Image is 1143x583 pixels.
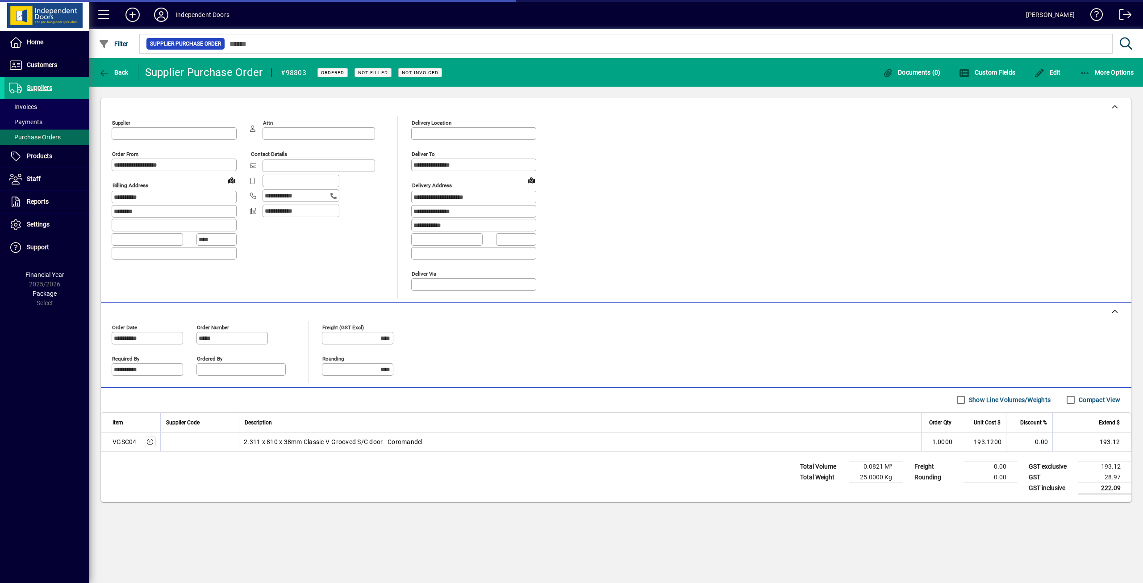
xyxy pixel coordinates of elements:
mat-label: Rounding [322,355,344,361]
a: Knowledge Base [1084,2,1103,31]
span: Not Filled [358,70,388,75]
span: Settings [27,221,50,228]
td: 222.09 [1078,482,1131,494]
button: Filter [96,36,131,52]
td: GST inclusive [1024,482,1078,494]
span: Suppliers [27,84,52,91]
a: Support [4,236,89,259]
td: 25.0000 Kg [849,472,903,482]
span: Documents (0) [883,69,941,76]
span: Customers [27,61,57,68]
span: Filter [99,40,129,47]
td: 0.0821 M³ [849,461,903,472]
mat-label: Required by [112,355,139,361]
mat-label: Deliver via [412,270,436,277]
a: Settings [4,214,89,236]
span: Custom Fields [959,69,1015,76]
span: Supplier Purchase Order [150,39,221,48]
span: 2.311 x 810 x 38mm Classic V-Grooved S/C door - Coromandel [244,437,423,446]
span: Extend $ [1099,418,1120,428]
span: Package [33,290,57,297]
button: Documents (0) [880,64,943,80]
button: Back [96,64,131,80]
span: Not Invoiced [402,70,438,75]
mat-label: Supplier [112,120,130,126]
mat-label: Order from [112,151,138,157]
span: Description [245,418,272,428]
button: More Options [1077,64,1136,80]
td: GST exclusive [1024,461,1078,472]
a: Home [4,31,89,54]
a: Invoices [4,99,89,114]
div: Independent Doors [175,8,229,22]
div: VGSC04 [113,437,137,446]
a: Staff [4,168,89,190]
span: More Options [1080,69,1134,76]
span: Ordered [321,70,344,75]
td: 1.0000 [921,433,957,451]
td: Rounding [910,472,964,482]
span: Staff [27,175,41,182]
a: Customers [4,54,89,76]
td: 28.97 [1078,472,1131,482]
a: View on map [524,173,538,187]
app-page-header-button: Back [89,64,138,80]
span: Unit Cost $ [974,418,1001,428]
button: Add [118,7,147,23]
mat-label: Freight (GST excl) [322,324,364,330]
td: Total Weight [796,472,849,482]
mat-label: Attn [263,120,273,126]
label: Compact View [1077,395,1120,404]
a: Reports [4,191,89,213]
span: Supplier Code [166,418,200,428]
a: View on map [225,173,239,187]
mat-label: Order date [112,324,137,330]
span: Products [27,152,52,159]
td: 193.12 [1052,433,1131,451]
td: 0.00 [1006,433,1052,451]
span: Purchase Orders [9,134,61,141]
span: Item [113,418,123,428]
td: 193.1200 [957,433,1006,451]
span: Support [27,243,49,251]
div: #98803 [281,66,306,80]
td: 0.00 [964,472,1017,482]
mat-label: Deliver To [412,151,435,157]
label: Show Line Volumes/Weights [967,395,1051,404]
td: GST [1024,472,1078,482]
a: Purchase Orders [4,130,89,145]
span: Reports [27,198,49,205]
button: Edit [1032,64,1063,80]
td: 0.00 [964,461,1017,472]
mat-label: Order number [197,324,229,330]
span: Home [27,38,43,46]
button: Profile [147,7,175,23]
span: Back [99,69,129,76]
mat-label: Ordered by [197,355,222,361]
span: Order Qty [929,418,951,428]
td: Total Volume [796,461,849,472]
span: Payments [9,118,42,126]
td: Freight [910,461,964,472]
span: Edit [1034,69,1061,76]
td: 193.12 [1078,461,1131,472]
div: [PERSON_NAME] [1026,8,1075,22]
button: Custom Fields [957,64,1018,80]
span: Invoices [9,103,37,110]
a: Payments [4,114,89,130]
mat-label: Delivery Location [412,120,451,126]
span: Financial Year [25,271,64,278]
div: Supplier Purchase Order [145,65,263,80]
span: Discount % [1020,418,1047,428]
a: Logout [1112,2,1132,31]
a: Products [4,145,89,168]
